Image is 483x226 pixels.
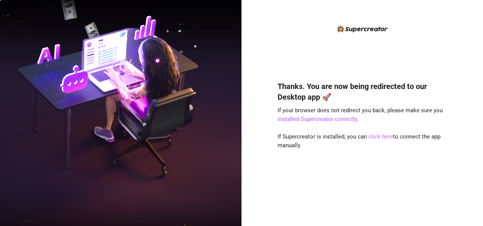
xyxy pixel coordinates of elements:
[337,25,388,32] img: logo-BBDzfeDw.svg
[278,107,443,123] span: If your browser does not redirect you back, please make sure you .
[278,81,447,102] h4: Thanks. You are now being redirected to our Desktop app 🚀
[368,133,393,140] a: click here
[278,133,440,149] span: If Supercreator is installed, you can to connect the app manually.
[278,116,357,123] a: installed Supercreator correctly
